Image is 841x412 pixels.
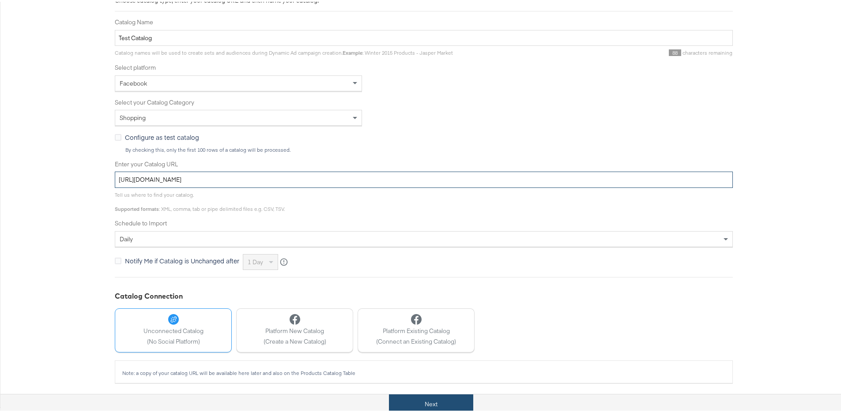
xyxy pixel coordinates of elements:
span: (Create a New Catalog) [264,336,326,344]
span: Notify Me if Catalog is Unchanged after [125,255,239,263]
button: Unconnected Catalog(No Social Platform) [115,307,232,351]
div: By checking this, only the first 100 rows of a catalog will be processed. [125,145,733,151]
span: Catalog names will be used to create sets and audiences during Dynamic Ad campaign creation. : Wi... [115,48,453,54]
input: Enter Catalog URL, e.g. http://www.example.com/products.xml [115,170,733,186]
div: characters remaining [453,48,733,55]
label: Select platform [115,62,733,70]
span: (Connect an Existing Catalog) [376,336,456,344]
span: Platform Existing Catalog [376,325,456,333]
div: Note: a copy of your catalog URL will be available here later and also on the Products Catalog Table [122,368,726,375]
input: Name your catalog e.g. My Dynamic Product Catalog [115,28,733,45]
span: Tell us where to find your catalog. : XML, comma, tab or pipe delimited files e.g. CSV, TSV. [115,190,285,210]
strong: Example [343,48,362,54]
span: Facebook [120,78,147,86]
span: daily [120,233,133,241]
strong: Supported formats [115,204,159,210]
span: Unconnected Catalog [143,325,204,333]
button: Platform Existing Catalog(Connect an Existing Catalog) [358,307,475,351]
span: Platform New Catalog [264,325,326,333]
button: Platform New Catalog(Create a New Catalog) [236,307,353,351]
span: 88 [669,48,681,54]
span: Configure as test catalog [125,131,199,140]
label: Select your Catalog Category [115,97,733,105]
span: Shopping [120,112,146,120]
label: Enter your Catalog URL [115,158,733,167]
div: Catalog Connection [115,289,733,300]
span: (No Social Platform) [143,336,204,344]
span: 1 day [248,256,263,264]
label: Catalog Name [115,16,733,25]
label: Schedule to Import [115,217,733,226]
